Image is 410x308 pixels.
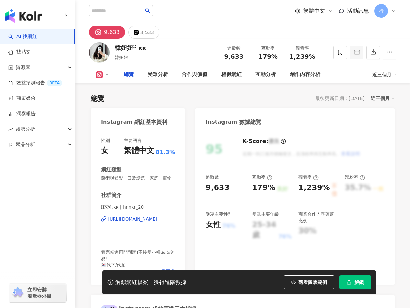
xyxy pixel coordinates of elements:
div: 3,533 [140,27,154,37]
div: 韓妞妞ᵕ̈ ᴋʀ [115,44,146,52]
span: rise [8,127,13,132]
div: 合作與價值 [182,71,207,79]
div: 互動分析 [255,71,276,79]
div: 互動率 [255,45,281,52]
div: 近三個月 [371,94,395,103]
a: [URL][DOMAIN_NAME] [101,216,175,222]
div: 網紅類型 [101,166,121,174]
div: 近三個月 [372,69,396,80]
div: Instagram 數據總覽 [206,118,261,126]
div: 女 [101,145,108,156]
div: 解鎖網紅檔案，獲得進階數據 [115,279,187,286]
a: chrome extension立即安裝 瀏覽器外掛 [9,284,66,302]
span: 立即安裝 瀏覽器外掛 [27,287,51,299]
div: 觀看率 [298,174,319,180]
div: 相似網紅 [221,71,242,79]
div: 追蹤數 [221,45,247,52]
span: 韓妞妞 [115,55,128,60]
a: 商案媒合 [8,95,36,102]
button: 3,533 [128,26,159,39]
span: 繁體中文 [303,7,325,15]
a: searchAI 找網紅 [8,33,37,40]
div: 性別 [101,138,110,144]
div: 社群簡介 [101,192,121,199]
button: 9,633 [89,26,125,39]
div: 繁體中文 [124,145,154,156]
div: 追蹤數 [206,174,219,180]
span: 9,633 [224,53,244,60]
div: 主要語言 [124,138,142,144]
div: Instagram 網紅基本資料 [101,118,167,126]
span: 看完精選再問問題!不接受小帳𝘥𝘮&交易! 🇰🇷代下/代拍 📷s23u、R6、100-500、ax700首爾長期出租 - ♡@sooni_0620 [101,250,174,292]
button: 解鎖 [339,275,371,289]
span: 行 [379,7,384,15]
div: K-Score : [243,138,286,145]
div: 商業合作內容覆蓋比例 [298,211,338,224]
div: 漲粉率 [345,174,365,180]
a: 洞察報告 [8,110,36,117]
button: 觀看圖表範例 [284,275,334,289]
span: 趨勢分析 [16,121,35,137]
div: 總覽 [91,94,104,103]
span: 1,239% [290,53,315,60]
div: 179% [252,182,276,193]
a: 效益預測報告BETA [8,80,62,86]
img: KOL Avatar [89,42,110,63]
span: search [145,8,150,13]
div: 觀看率 [289,45,315,52]
span: 𝐇𝐍𝐍 .ᴋʀ | hnnkr_20 [101,204,175,210]
span: 觀看圖表範例 [298,280,327,285]
div: 創作內容分析 [290,71,320,79]
span: 解鎖 [354,280,364,285]
span: 活動訊息 [347,8,369,14]
span: 81.3% [156,149,175,156]
div: 互動率 [252,174,272,180]
a: 找貼文 [8,49,31,56]
img: logo [5,9,42,23]
div: 9,633 [206,182,230,193]
div: 受眾主要性別 [206,211,232,217]
div: 女性 [206,220,221,230]
div: [URL][DOMAIN_NAME] [108,216,157,222]
div: 最後更新日期：[DATE] [315,96,365,101]
div: 總覽 [124,71,134,79]
img: chrome extension [11,287,24,298]
div: 受眾主要年齡 [252,211,279,217]
div: 9,633 [104,27,120,37]
span: 藝術與娛樂 · 日常話題 · 家庭 · 寵物 [101,175,175,181]
span: 競品分析 [16,137,35,152]
span: 179% [258,53,278,60]
span: 看更多 [162,268,175,274]
div: 1,239% [298,182,330,198]
div: 受眾分析 [148,71,168,79]
span: 資源庫 [16,60,30,75]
